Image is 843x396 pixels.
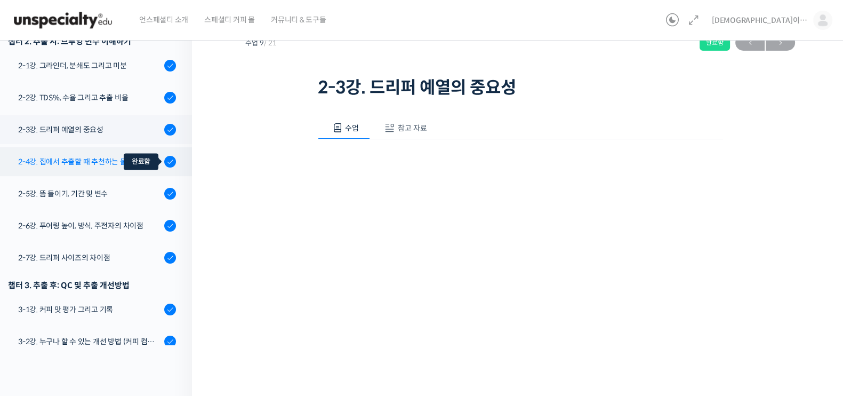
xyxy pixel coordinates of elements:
[165,323,178,332] span: 설정
[712,15,808,25] span: [DEMOGRAPHIC_DATA]이라부러
[398,123,427,133] span: 참고 자료
[735,36,765,50] span: ←
[345,123,359,133] span: 수업
[98,324,110,332] span: 대화
[108,307,112,315] span: 1
[735,35,765,51] a: ←이전
[245,39,277,46] span: 수업 9
[18,336,161,347] div: 3-2강. 누구나 할 수 있는 개선 방법 (커피 컴퍼스)
[70,307,138,334] a: 1대화
[138,307,205,334] a: 설정
[34,323,40,332] span: 홈
[264,38,277,47] span: / 21
[18,124,161,136] div: 2-3강. 드리퍼 예열의 중요성
[3,307,70,334] a: 홈
[766,35,795,51] a: 다음→
[318,77,723,98] h1: 2-3강. 드리퍼 예열의 중요성
[8,278,176,292] div: 챕터 3. 추출 후: QC 및 추출 개선방법
[18,156,161,168] div: 2-4강. 집에서 추출할 때 추천하는 물, 그리고 이유
[18,220,161,232] div: 2-6강. 푸어링 높이, 방식, 주전자의 차이점
[766,36,795,50] span: →
[8,34,176,49] div: 챕터 2. 추출 시: 브루잉 변수 이해하기
[18,252,161,264] div: 2-7강. 드리퍼 사이즈의 차이점
[700,35,730,51] div: 완료함
[18,304,161,315] div: 3-1강. 커피 맛 평가 그리고 기록
[18,92,161,104] div: 2-2강. TDS%, 수율 그리고 추출 비율
[18,188,161,200] div: 2-5강. 뜸 들이기, 기간 및 변수
[18,60,161,72] div: 2-1강. 그라인더, 분쇄도 그리고 미분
